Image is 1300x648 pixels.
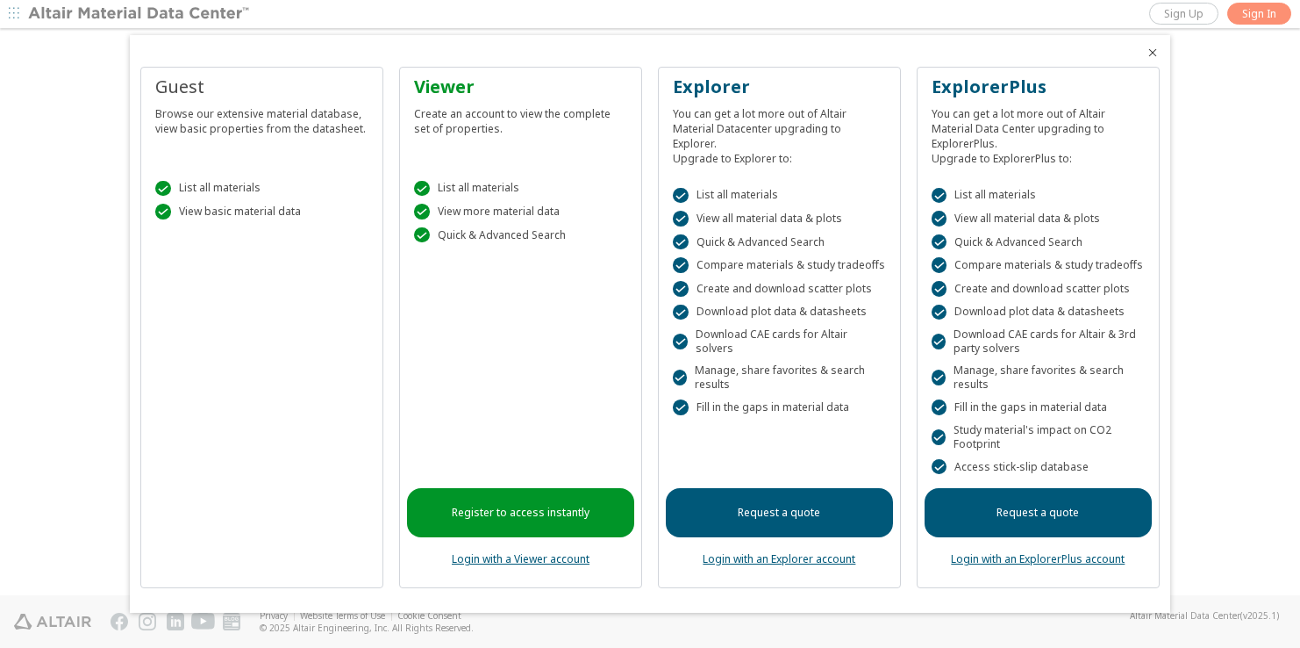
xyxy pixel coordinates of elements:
[673,334,688,349] div: 
[673,234,689,250] div: 
[155,181,171,197] div: 
[673,281,689,297] div: 
[932,281,947,297] div: 
[932,188,1145,204] div: List all materials
[1146,46,1160,60] button: Close
[414,204,627,220] div: View more material data
[932,400,947,415] div: 
[673,211,886,227] div: View all material data & plots
[414,75,627,99] div: Viewer
[673,188,689,204] div: 
[932,305,1145,320] div: Download plot data & datasheets
[951,551,1125,566] a: Login with an ExplorerPlus account
[932,281,1145,297] div: Create and download scatter plots
[673,400,886,415] div: Fill in the gaps in material data
[932,370,946,385] div: 
[155,204,368,220] div: View basic material data
[673,281,886,297] div: Create and download scatter plots
[932,423,1145,451] div: Study material's impact on CO2 Footprint
[673,211,689,227] div: 
[932,75,1145,99] div: ExplorerPlus
[673,234,886,250] div: Quick & Advanced Search
[673,400,689,415] div: 
[932,429,946,445] div: 
[932,257,1145,273] div: Compare materials & study tradeoffs
[155,99,368,136] div: Browse our extensive material database, view basic properties from the datasheet.
[932,99,1145,166] div: You can get a lot more out of Altair Material Data Center upgrading to ExplorerPlus. Upgrade to E...
[452,551,589,566] a: Login with a Viewer account
[414,227,627,243] div: Quick & Advanced Search
[673,99,886,166] div: You can get a lot more out of Altair Material Datacenter upgrading to Explorer. Upgrade to Explor...
[703,551,855,566] a: Login with an Explorer account
[932,334,946,349] div: 
[155,204,171,220] div: 
[932,257,947,273] div: 
[932,328,1145,356] div: Download CAE cards for Altair & 3rd party solvers
[414,181,627,197] div: List all materials
[414,227,430,243] div: 
[932,188,947,204] div: 
[925,488,1152,537] a: Request a quote
[932,211,1145,227] div: View all material data & plots
[932,459,1145,475] div: Access stick-slip database
[673,257,886,273] div: Compare materials & study tradeoffs
[932,211,947,227] div: 
[932,234,1145,250] div: Quick & Advanced Search
[155,75,368,99] div: Guest
[155,181,368,197] div: List all materials
[673,305,886,320] div: Download plot data & datasheets
[414,99,627,136] div: Create an account to view the complete set of properties.
[673,188,886,204] div: List all materials
[932,305,947,320] div: 
[414,204,430,220] div: 
[407,488,634,537] a: Register to access instantly
[673,75,886,99] div: Explorer
[932,459,947,475] div: 
[673,364,886,392] div: Manage, share favorites & search results
[673,370,687,385] div: 
[932,364,1145,392] div: Manage, share favorites & search results
[414,181,430,197] div: 
[932,400,1145,415] div: Fill in the gaps in material data
[932,234,947,250] div: 
[666,488,893,537] a: Request a quote
[673,257,689,273] div: 
[673,328,886,356] div: Download CAE cards for Altair solvers
[673,305,689,320] div: 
